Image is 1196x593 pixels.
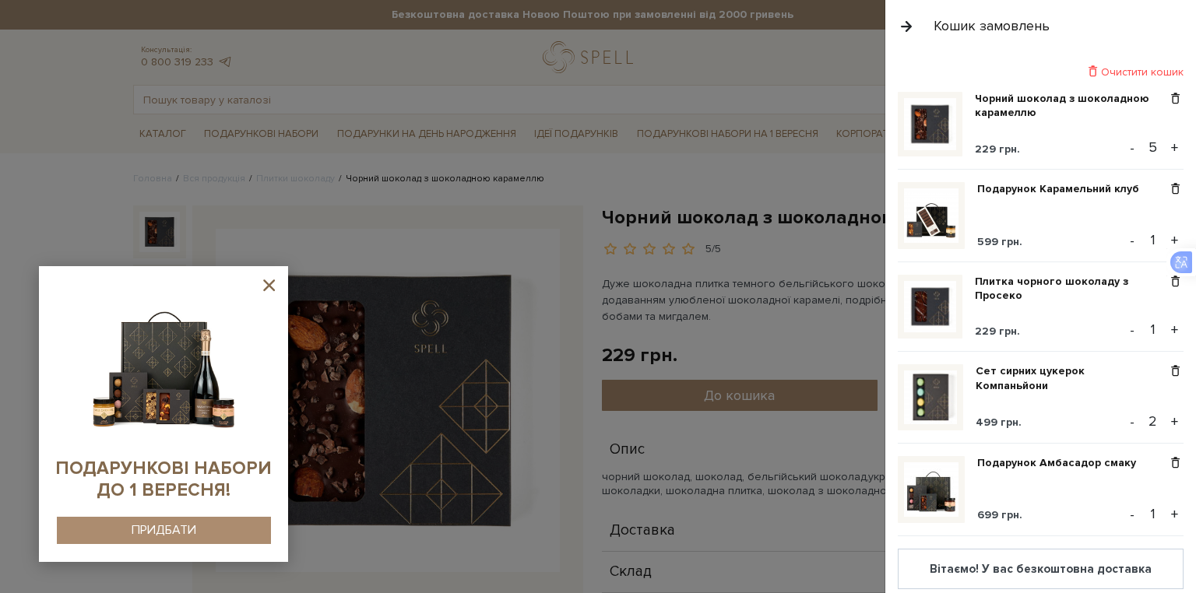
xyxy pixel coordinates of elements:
a: Плитка чорного шоколаду з Просеко [975,275,1167,303]
button: - [1124,503,1140,526]
a: Подарунок Амбасадор смаку [977,456,1148,470]
div: Кошик замовлень [934,17,1050,35]
span: 499 грн. [976,416,1022,429]
button: + [1166,410,1184,433]
a: Чорний шоколад з шоколадною карамеллю [975,92,1167,120]
button: + [1166,318,1184,342]
span: 229 грн. [975,142,1020,156]
span: 599 грн. [977,235,1022,248]
div: Вітаємо! У вас безкоштовна доставка [911,562,1170,576]
div: Очистити кошик [898,65,1184,79]
span: 699 грн. [977,508,1022,521]
button: - [1124,229,1140,252]
button: + [1166,136,1184,160]
img: Плитка чорного шоколаду з Просеко [904,281,956,333]
button: + [1166,229,1184,252]
button: + [1166,503,1184,526]
a: Сет сирних цукерок Компаньйони [976,364,1167,392]
span: 229 грн. [975,325,1020,338]
img: Подарунок Карамельний клуб [904,188,959,243]
img: Чорний шоколад з шоколадною карамеллю [904,98,956,150]
button: - [1124,318,1140,342]
img: Подарунок Амбасадор смаку [904,462,959,517]
a: Подарунок Карамельний клуб [977,182,1151,196]
button: - [1124,136,1140,160]
button: - [1124,410,1140,433]
img: Сет сирних цукерок Компаньйони [904,370,957,423]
